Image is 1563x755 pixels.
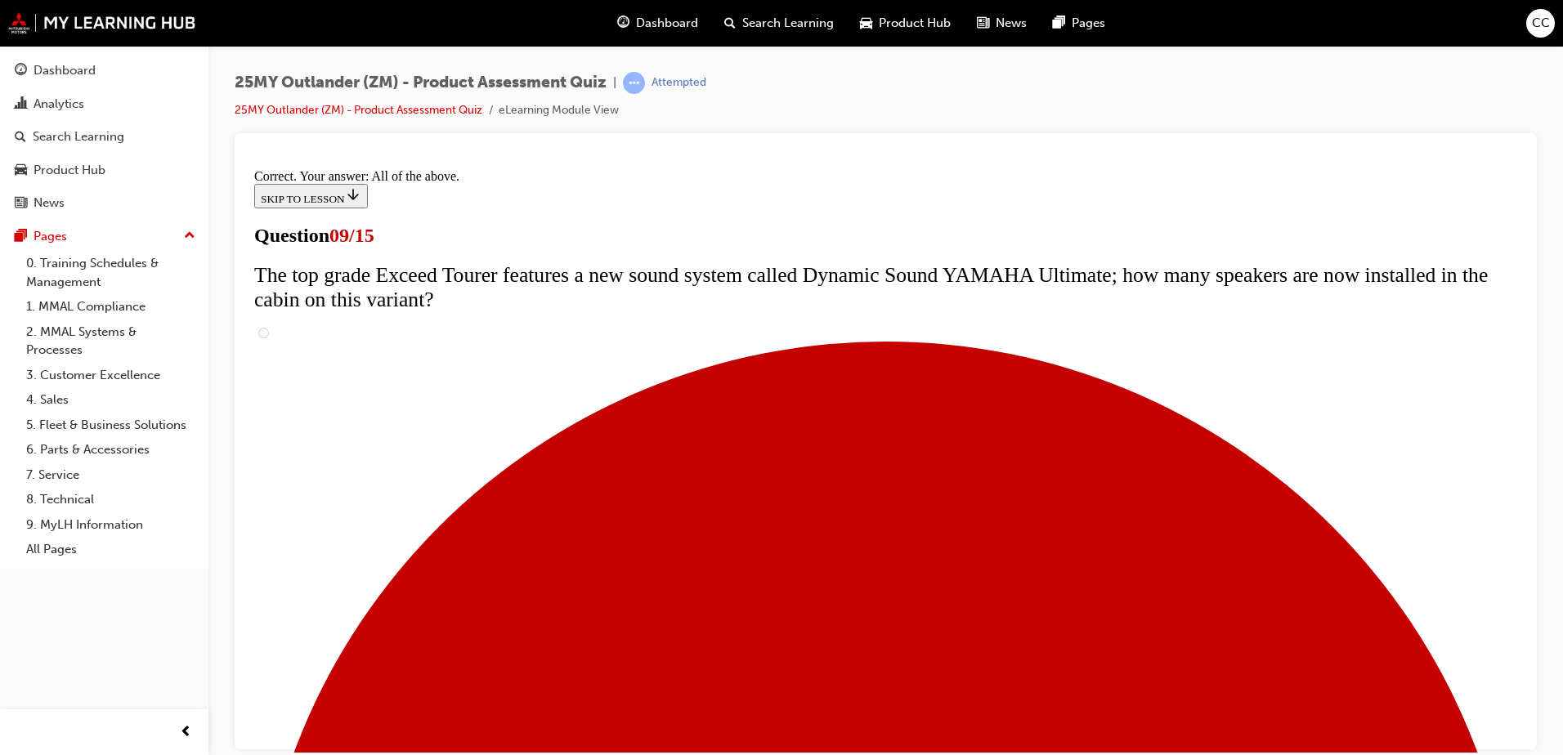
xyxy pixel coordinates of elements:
[184,226,195,247] span: up-icon
[636,14,698,33] span: Dashboard
[20,413,202,438] a: 5. Fleet & Business Solutions
[20,294,202,319] a: 1. MMAL Compliance
[7,221,202,252] button: Pages
[604,7,711,40] a: guage-iconDashboard
[1040,7,1118,40] a: pages-iconPages
[977,13,989,34] span: news-icon
[20,512,202,538] a: 9. MyLH Information
[711,7,847,40] a: search-iconSearch Learning
[7,89,202,119] a: Analytics
[180,722,192,743] span: prev-icon
[1532,14,1550,33] span: CC
[20,251,202,294] a: 0. Training Schedules & Management
[34,61,96,80] div: Dashboard
[1526,9,1555,38] button: CC
[7,7,1270,21] div: Correct. Your answer: All of the above.
[7,122,202,152] a: Search Learning
[7,155,202,185] a: Product Hub
[15,97,27,112] span: chart-icon
[617,13,629,34] span: guage-icon
[20,537,202,562] a: All Pages
[742,14,834,33] span: Search Learning
[15,196,27,211] span: news-icon
[964,7,1040,40] a: news-iconNews
[499,101,619,120] li: eLearning Module View
[235,103,482,117] a: 25MY Outlander (ZM) - Product Assessment Quiz
[15,64,27,78] span: guage-icon
[623,72,645,94] span: learningRecordVerb_ATTEMPT-icon
[613,74,616,92] span: |
[235,74,607,92] span: 25MY Outlander (ZM) - Product Assessment Quiz
[34,227,67,246] div: Pages
[20,363,202,388] a: 3. Customer Excellence
[1072,14,1105,33] span: Pages
[1053,13,1065,34] span: pages-icon
[20,487,202,512] a: 8. Technical
[15,130,26,145] span: search-icon
[15,163,27,178] span: car-icon
[996,14,1027,33] span: News
[860,13,872,34] span: car-icon
[20,462,202,488] a: 7. Service
[7,56,202,86] a: Dashboard
[652,75,706,91] div: Attempted
[34,194,65,212] div: News
[8,12,196,34] img: mmal
[879,14,951,33] span: Product Hub
[7,21,120,46] button: SKIP TO LESSON
[34,161,105,180] div: Product Hub
[20,387,202,413] a: 4. Sales
[724,13,736,34] span: search-icon
[33,127,124,146] div: Search Learning
[34,95,84,114] div: Analytics
[20,319,202,363] a: 2. MMAL Systems & Processes
[20,437,202,462] a: 6. Parts & Accessories
[847,7,964,40] a: car-iconProduct Hub
[7,188,202,218] a: News
[15,230,27,244] span: pages-icon
[7,52,202,221] button: DashboardAnalyticsSearch LearningProduct HubNews
[13,30,114,42] span: SKIP TO LESSON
